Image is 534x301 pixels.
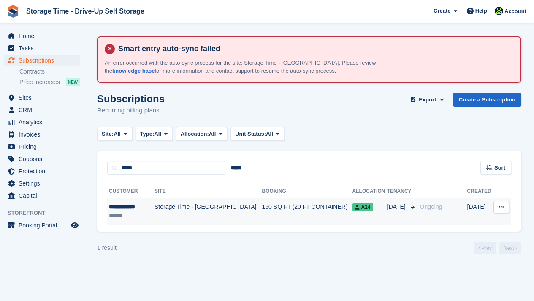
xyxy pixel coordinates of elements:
span: Invoices [19,129,69,140]
td: Storage Time - [GEOGRAPHIC_DATA] [155,198,262,225]
span: Allocation: [181,130,209,138]
span: [DATE] [387,202,407,211]
a: Contracts [19,68,80,76]
div: 1 result [97,244,117,252]
button: Export [409,93,446,107]
a: menu [4,55,80,66]
a: menu [4,219,80,231]
a: Price increases NEW [19,77,80,87]
th: Created [467,185,493,198]
span: A14 [352,203,373,211]
span: Price increases [19,78,60,86]
a: Storage Time - Drive-Up Self Storage [23,4,148,18]
a: menu [4,190,80,202]
button: Site: All [97,127,132,141]
td: 160 SQ FT (20 FT CONTAINER) [262,198,352,225]
span: Protection [19,165,69,177]
span: Sort [494,164,505,172]
span: All [114,130,121,138]
span: Capital [19,190,69,202]
p: An error occurred with the auto-sync process for the site: Storage Time - [GEOGRAPHIC_DATA]. Plea... [105,59,400,75]
th: Booking [262,185,352,198]
span: Subscriptions [19,55,69,66]
a: Previous [474,242,496,254]
a: menu [4,129,80,140]
a: menu [4,165,80,177]
span: Coupons [19,153,69,165]
span: Settings [19,178,69,189]
span: Storefront [8,209,84,217]
div: NEW [66,78,80,86]
p: Recurring billing plans [97,106,165,115]
a: knowledge base [112,68,155,74]
a: menu [4,104,80,116]
button: Type: All [136,127,173,141]
a: menu [4,178,80,189]
a: menu [4,42,80,54]
span: All [266,130,273,138]
th: Tenancy [387,185,417,198]
a: menu [4,116,80,128]
span: CRM [19,104,69,116]
span: Type: [140,130,155,138]
td: [DATE] [467,198,493,225]
a: Create a Subscription [453,93,521,107]
a: menu [4,153,80,165]
a: menu [4,141,80,153]
span: Create [434,7,450,15]
th: Allocation [352,185,387,198]
span: Pricing [19,141,69,153]
a: Preview store [70,220,80,230]
img: Laaibah Sarwar [495,7,503,15]
th: Customer [107,185,155,198]
span: Site: [102,130,114,138]
span: All [209,130,216,138]
button: Unit Status: All [230,127,284,141]
span: Booking Portal [19,219,69,231]
th: Site [155,185,262,198]
span: Home [19,30,69,42]
a: menu [4,92,80,104]
span: Sites [19,92,69,104]
button: Allocation: All [176,127,228,141]
span: Unit Status: [235,130,266,138]
span: Export [419,96,436,104]
span: Analytics [19,116,69,128]
a: Next [499,242,521,254]
span: Tasks [19,42,69,54]
span: All [154,130,161,138]
h1: Subscriptions [97,93,165,104]
span: Ongoing [420,203,442,210]
nav: Page [472,242,523,254]
a: menu [4,30,80,42]
h4: Smart entry auto-sync failed [115,44,514,54]
span: Help [475,7,487,15]
span: Account [504,7,526,16]
img: stora-icon-8386f47178a22dfd0bd8f6a31ec36ba5ce8667c1dd55bd0f319d3a0aa187defe.svg [7,5,19,18]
